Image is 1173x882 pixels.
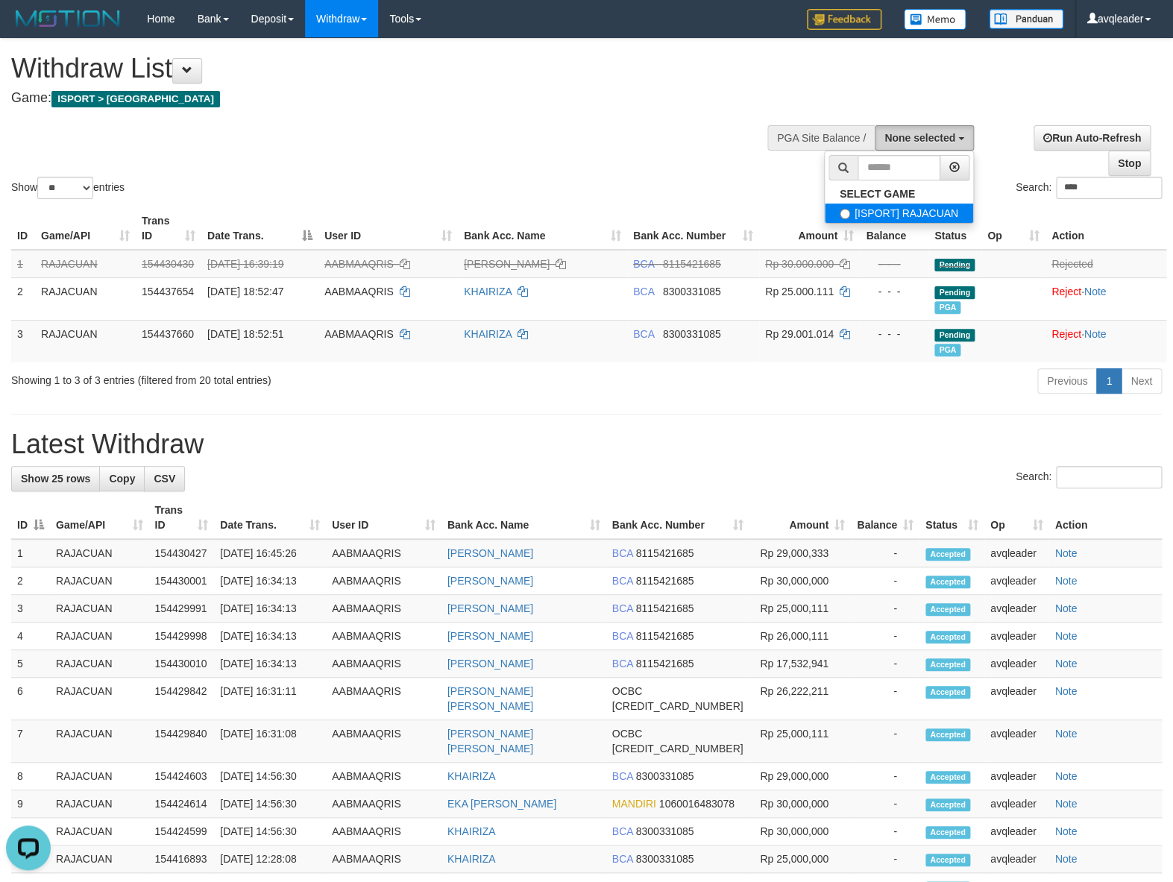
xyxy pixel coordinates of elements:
td: AABMAAQRIS [326,763,441,790]
img: Feedback.jpg [807,9,881,30]
span: Accepted [925,658,970,671]
span: Accepted [925,548,970,561]
span: [DATE] 18:52:47 [207,286,283,297]
td: Rp 25,000,111 [749,595,851,623]
td: 10 [11,818,50,845]
span: BCA [612,770,633,782]
th: Trans ID: activate to sort column ascending [136,207,201,250]
button: Open LiveChat chat widget [6,6,51,51]
td: RAJACUAN [35,320,136,362]
td: AABMAAQRIS [326,790,441,818]
td: 154430001 [149,567,215,595]
span: Accepted [925,631,970,643]
td: [DATE] 16:45:26 [214,539,326,567]
a: KHAIRIZA [464,286,512,297]
a: Copy [99,466,145,491]
td: 154424603 [149,763,215,790]
td: · [1045,320,1166,362]
td: 5 [11,650,50,678]
a: [PERSON_NAME] [447,575,533,587]
span: 154430430 [142,258,194,270]
input: [ISPORT] RAJACUAN [840,209,850,219]
td: 9 [11,790,50,818]
td: - [851,567,919,595]
a: Reject [1051,328,1081,340]
span: [DATE] 16:39:19 [207,258,283,270]
a: Note [1054,685,1077,697]
td: - [851,720,919,763]
td: 154424599 [149,818,215,845]
input: Search: [1056,177,1162,199]
a: Note [1054,658,1077,670]
th: Balance: activate to sort column ascending [851,497,919,539]
td: Rp 25,000,111 [749,720,851,763]
td: AABMAAQRIS [326,539,441,567]
td: RAJACUAN [50,539,149,567]
td: 154416893 [149,845,215,873]
a: SELECT GAME [825,184,973,204]
h1: Latest Withdraw [11,429,1162,459]
td: Rp 30,000,000 [749,567,851,595]
td: - [851,845,919,873]
img: Button%20Memo.svg [904,9,966,30]
td: [DATE] 14:56:30 [214,818,326,845]
h1: Withdraw List [11,54,767,84]
a: [PERSON_NAME] [447,602,533,614]
td: 1 [11,250,35,278]
td: RAJACUAN [50,818,149,845]
a: Note [1054,547,1077,559]
span: CSV [154,473,175,485]
th: Bank Acc. Number: activate to sort column ascending [627,207,759,250]
td: 154429998 [149,623,215,650]
td: 3 [11,320,35,362]
td: 2 [11,277,35,320]
span: OCBC [612,685,642,697]
th: Amount: activate to sort column ascending [759,207,860,250]
td: 154429991 [149,595,215,623]
th: ID [11,207,35,250]
th: Status: activate to sort column ascending [919,497,984,539]
td: 1 [11,539,50,567]
th: Game/API: activate to sort column ascending [50,497,149,539]
a: Note [1084,286,1107,297]
td: RAJACUAN [35,250,136,278]
td: RAJACUAN [35,277,136,320]
span: MANDIRI [612,798,656,810]
a: Next [1121,368,1162,394]
span: BCA [612,575,633,587]
td: - [851,763,919,790]
a: Reject [1051,286,1081,297]
td: - [851,790,919,818]
td: AABMAAQRIS [326,623,441,650]
a: KHAIRIZA [447,853,496,865]
td: avqleader [984,623,1049,650]
a: Note [1054,798,1077,810]
td: RAJACUAN [50,720,149,763]
td: AABMAAQRIS [326,595,441,623]
span: BCA [612,658,633,670]
span: AABMAAQRIS [324,258,394,270]
span: Copy 8300331085 to clipboard [635,853,694,865]
td: 6 [11,678,50,720]
div: - - - [866,284,922,299]
a: Previous [1037,368,1097,394]
td: [DATE] 16:31:11 [214,678,326,720]
td: AABMAAQRIS [326,845,441,873]
span: Rp 25.000.111 [765,286,834,297]
td: - [851,539,919,567]
td: 2 [11,567,50,595]
img: panduan.png [989,9,1063,29]
a: [PERSON_NAME] [447,658,533,670]
td: [DATE] 16:34:13 [214,650,326,678]
div: Showing 1 to 3 of 3 entries (filtered from 20 total entries) [11,367,477,388]
a: Run Auto-Refresh [1034,125,1151,151]
td: RAJACUAN [50,845,149,873]
a: Note [1054,770,1077,782]
th: Action [1045,207,1166,250]
td: AABMAAQRIS [326,678,441,720]
a: KHAIRIZA [447,825,496,837]
span: None selected [884,132,955,144]
input: Search: [1056,466,1162,488]
span: BCA [612,547,633,559]
th: Op: activate to sort column ascending [984,497,1049,539]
